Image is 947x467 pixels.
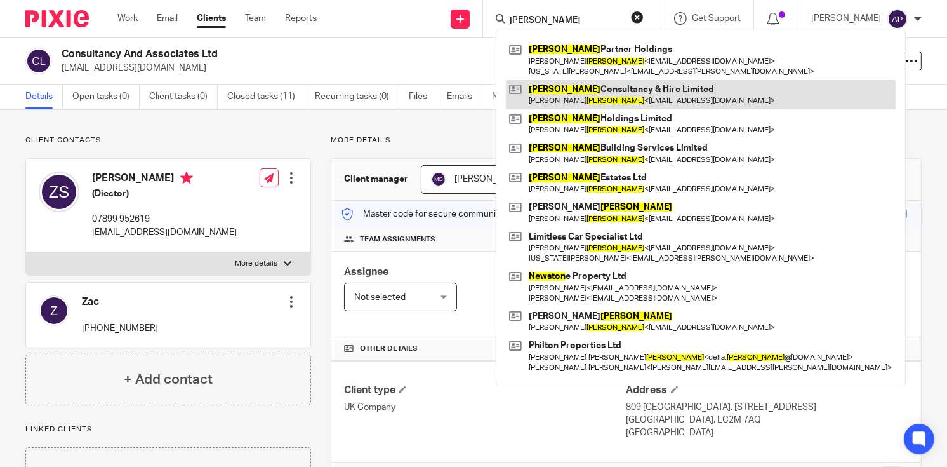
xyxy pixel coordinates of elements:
[447,85,482,109] a: Emails
[124,370,213,389] h4: + Add contact
[344,401,626,414] p: UK Company
[344,173,408,186] h3: Client manager
[285,12,317,25] a: Reports
[62,62,749,74] p: [EMAIL_ADDRESS][DOMAIN_NAME]
[887,9,908,29] img: svg%3E
[82,295,158,309] h4: Zac
[331,135,922,146] p: More details
[341,208,560,220] p: Master code for secure communications and files
[82,322,158,335] p: [PHONE_NUMBER]
[72,85,140,109] a: Open tasks (0)
[25,424,311,435] p: Linked clients
[25,135,311,146] p: Client contacts
[360,234,435,245] span: Team assignments
[62,48,611,61] h2: Consultancy And Associates Ltd
[235,259,277,269] p: More details
[626,401,908,414] p: 809 [GEOGRAPHIC_DATA], [STREET_ADDRESS]
[492,85,543,109] a: Notes (11)
[811,12,881,25] p: [PERSON_NAME]
[92,213,237,226] p: 07899 952619
[39,295,69,326] img: svg%3E
[431,172,446,187] img: svg%3E
[626,426,908,439] p: [GEOGRAPHIC_DATA]
[692,14,741,23] span: Get Support
[626,384,908,397] h4: Address
[315,85,399,109] a: Recurring tasks (0)
[245,12,266,25] a: Team
[25,85,63,109] a: Details
[117,12,138,25] a: Work
[25,48,52,74] img: svg%3E
[197,12,226,25] a: Clients
[92,226,237,239] p: [EMAIL_ADDRESS][DOMAIN_NAME]
[454,175,524,184] span: [PERSON_NAME]
[508,15,623,27] input: Search
[92,187,237,200] h5: (Diector)
[25,10,89,27] img: Pixie
[626,414,908,426] p: [GEOGRAPHIC_DATA], EC2M 7AQ
[360,344,418,354] span: Other details
[92,172,237,187] h4: [PERSON_NAME]
[344,267,388,277] span: Assignee
[409,85,437,109] a: Files
[631,11,644,24] button: Clear
[344,384,626,397] h4: Client type
[39,172,79,212] img: svg%3E
[354,293,406,302] span: Not selected
[227,85,305,109] a: Closed tasks (11)
[149,85,218,109] a: Client tasks (0)
[157,12,178,25] a: Email
[180,172,193,184] i: Primary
